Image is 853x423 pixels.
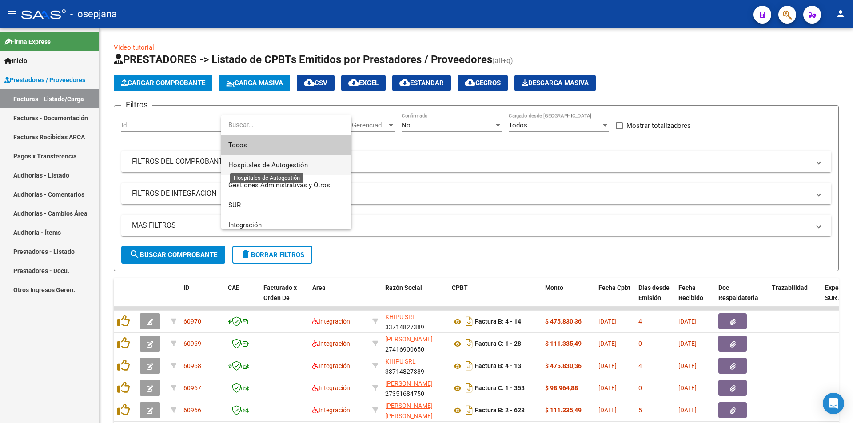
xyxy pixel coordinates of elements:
[228,221,262,229] span: Integración
[228,181,330,189] span: Gestiones Administrativas y Otros
[221,115,350,135] input: dropdown search
[228,161,308,169] span: Hospitales de Autogestión
[228,201,241,209] span: SUR
[823,393,844,414] div: Open Intercom Messenger
[228,135,344,155] span: Todos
